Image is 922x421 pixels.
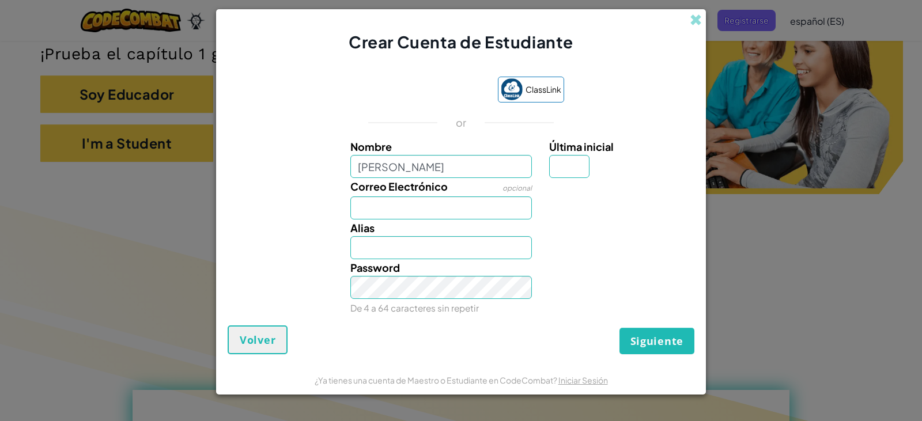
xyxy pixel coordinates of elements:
[352,78,492,103] iframe: Botón Iniciar sesión con Google
[228,325,288,354] button: Volver
[501,78,523,100] img: classlink-logo-small.png
[619,328,694,354] button: Siguiente
[502,184,532,192] span: opcional
[456,116,467,130] p: or
[350,302,479,313] small: De 4 a 64 caracteres sin repetir
[350,261,400,274] span: Password
[349,32,573,52] span: Crear Cuenta de Estudiante
[630,334,683,348] span: Siguiente
[240,333,275,347] span: Volver
[526,81,561,98] span: ClassLink
[549,140,614,153] span: Última inicial
[558,375,608,385] a: Iniciar Sesión
[350,140,392,153] span: Nombre
[315,375,558,385] span: ¿Ya tienes una cuenta de Maestro o Estudiante en CodeCombat?
[350,180,448,193] span: Correo Electrónico
[350,221,375,234] span: Alias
